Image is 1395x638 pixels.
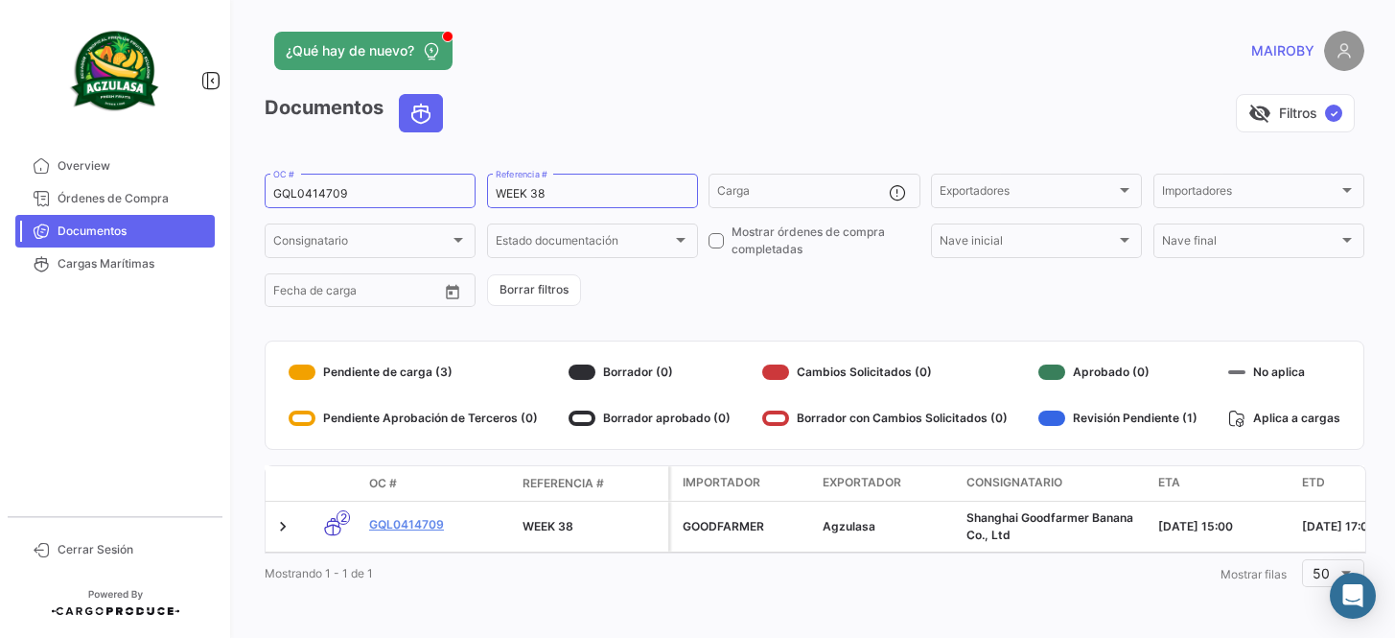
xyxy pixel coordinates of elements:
datatable-header-cell: OC # [361,467,515,500]
button: visibility_offFiltros✓ [1236,94,1355,132]
div: Borrador con Cambios Solicitados (0) [762,403,1008,434]
div: No aplica [1228,357,1340,388]
img: placeholder-user.png [1324,31,1364,71]
span: Nave inicial [940,237,1116,250]
datatable-header-cell: Exportador [815,466,959,501]
span: Overview [58,157,207,175]
div: GOODFARMER [683,518,807,535]
span: Shanghai Goodfarmer Banana Co., Ltd [966,510,1133,542]
input: Hasta [321,287,400,300]
span: ✓ [1325,105,1342,122]
datatable-header-cell: Referencia # [515,467,668,500]
span: Importadores [1162,187,1338,201]
span: Exportadores [940,187,1116,201]
a: Documentos [15,215,215,248]
div: Revisión Pendiente (1) [1038,403,1197,434]
div: Agzulasa [823,518,951,535]
div: Aprobado (0) [1038,357,1197,388]
span: 2 [337,510,350,525]
span: Órdenes de Compra [58,190,207,207]
h3: Documentos [265,94,449,132]
span: OC # [369,475,397,492]
div: Pendiente de carga (3) [289,357,538,388]
span: Mostrar filas [1221,567,1287,581]
button: Borrar filtros [487,274,581,306]
a: Cargas Marítimas [15,248,215,280]
span: Cerrar Sesión [58,541,207,558]
a: Overview [15,150,215,182]
span: visibility_off [1248,102,1271,125]
div: [DATE] 15:00 [1158,518,1287,535]
datatable-header-cell: ETA [1151,466,1294,501]
span: Consignatario [966,474,1062,491]
div: Pendiente Aprobación de Terceros (0) [289,403,538,434]
div: Abrir Intercom Messenger [1330,573,1376,619]
div: Aplica a cargas [1228,403,1340,434]
span: 50 [1313,565,1330,581]
span: Referencia # [523,475,604,492]
span: Cargas Marítimas [58,255,207,272]
div: Cambios Solicitados (0) [762,357,1008,388]
span: ETD [1302,474,1325,491]
div: Borrador aprobado (0) [569,403,731,434]
span: Estado documentación [496,237,672,250]
span: ETA [1158,474,1180,491]
a: Expand/Collapse Row [273,517,292,536]
datatable-header-cell: Importador [671,466,815,501]
span: MAIROBY [1251,41,1314,60]
img: agzulasa-logo.png [67,23,163,119]
button: Open calendar [438,277,467,306]
input: Desde [273,287,308,300]
span: Importador [683,474,760,491]
div: WEEK 38 [523,518,661,535]
span: Mostrar órdenes de compra completadas [732,224,919,258]
span: Mostrando 1 - 1 de 1 [265,566,373,580]
button: Ocean [400,95,442,131]
div: Borrador (0) [569,357,731,388]
datatable-header-cell: Consignatario [959,466,1151,501]
a: GQL0414709 [369,516,507,533]
span: ¿Qué hay de nuevo? [286,41,414,60]
button: ¿Qué hay de nuevo? [274,32,453,70]
span: Exportador [823,474,901,491]
span: Documentos [58,223,207,240]
a: Órdenes de Compra [15,182,215,215]
datatable-header-cell: Modo de Transporte [304,476,361,491]
span: Nave final [1162,237,1338,250]
span: Consignatario [273,237,450,250]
